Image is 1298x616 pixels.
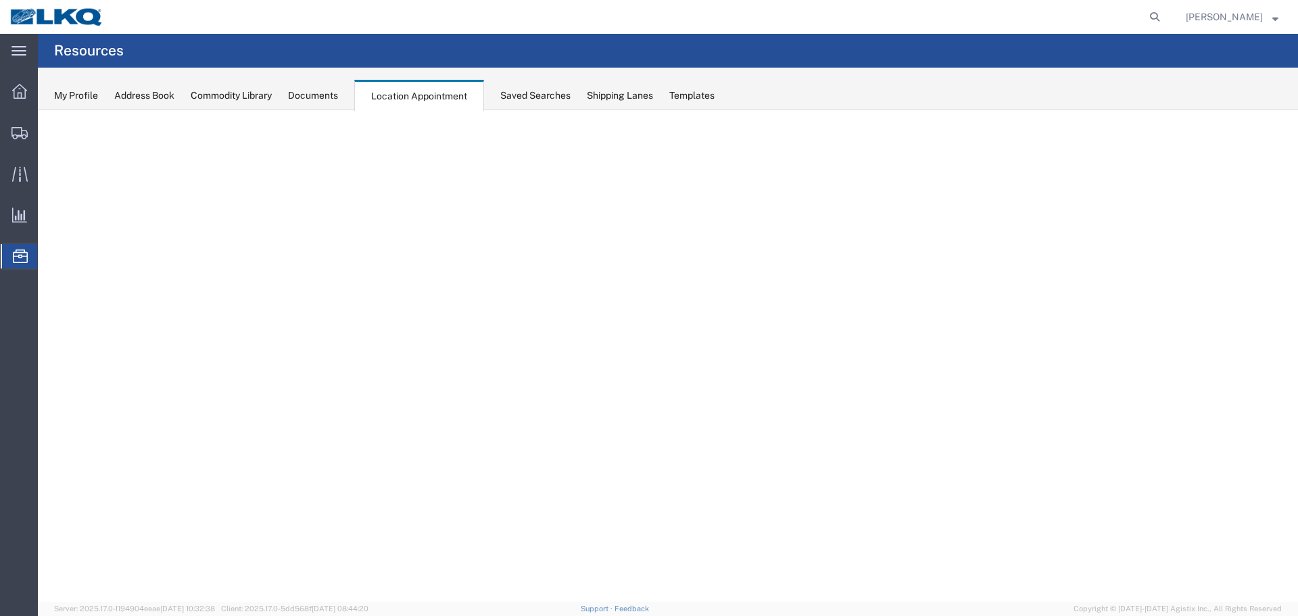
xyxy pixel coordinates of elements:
div: Templates [669,89,715,103]
div: Documents [288,89,338,103]
span: [DATE] 10:32:38 [160,605,215,613]
div: Address Book [114,89,174,103]
button: [PERSON_NAME] [1185,9,1279,25]
a: Feedback [615,605,649,613]
h4: Resources [54,34,124,68]
div: My Profile [54,89,98,103]
a: Support [581,605,615,613]
div: Commodity Library [191,89,272,103]
span: Lea Merryweather [1186,9,1263,24]
div: Location Appointment [354,80,484,111]
span: [DATE] 08:44:20 [312,605,368,613]
iframe: FS Legacy Container [38,110,1298,602]
img: logo [9,7,104,27]
div: Shipping Lanes [587,89,653,103]
div: Saved Searches [500,89,571,103]
span: Server: 2025.17.0-1194904eeae [54,605,215,613]
span: Copyright © [DATE]-[DATE] Agistix Inc., All Rights Reserved [1074,603,1282,615]
span: Client: 2025.17.0-5dd568f [221,605,368,613]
